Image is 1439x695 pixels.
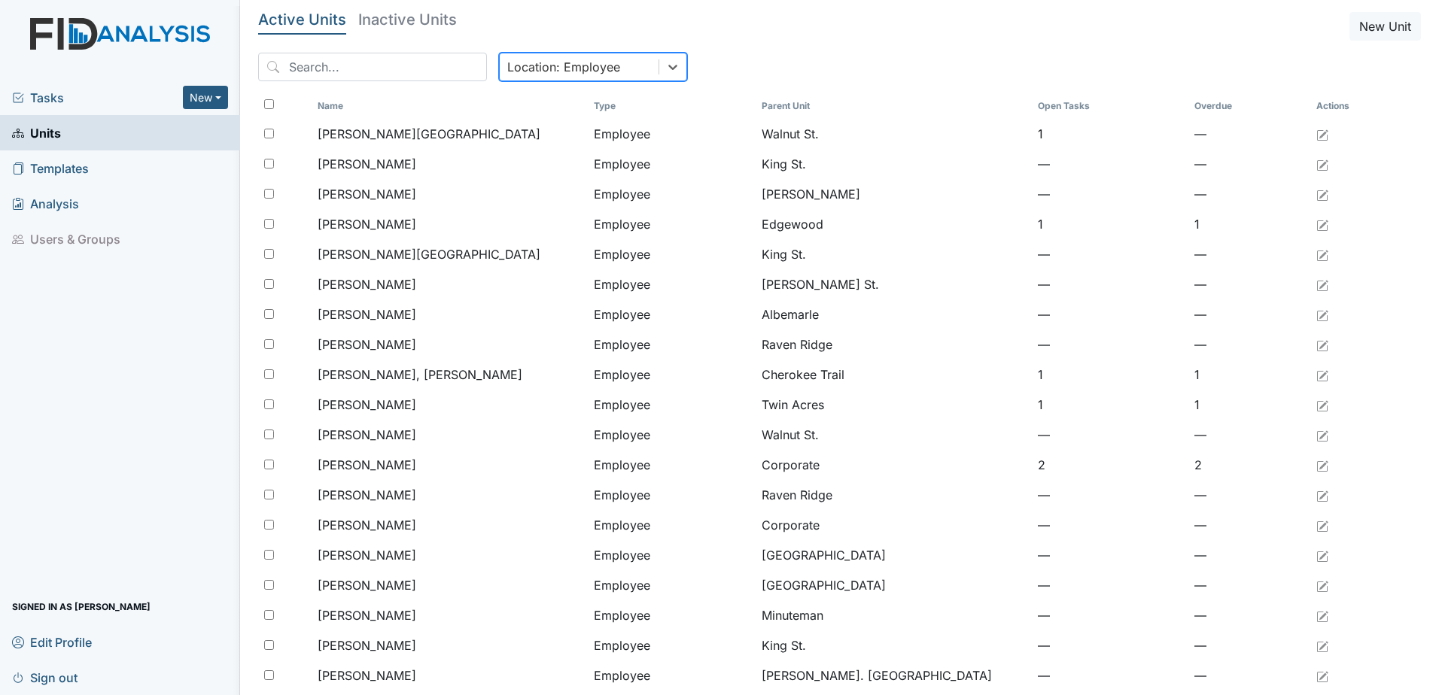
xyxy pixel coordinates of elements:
h5: Active Units [258,12,346,27]
a: Edit [1316,426,1328,444]
td: — [1032,239,1188,269]
td: King St. [756,239,1032,269]
td: Employee [588,239,756,269]
a: Edit [1316,666,1328,684]
td: [GEOGRAPHIC_DATA] [756,570,1032,600]
td: — [1188,570,1310,600]
span: [PERSON_NAME], [PERSON_NAME] [318,366,522,384]
td: Employee [588,299,756,329]
span: [PERSON_NAME] [318,185,416,203]
td: Edgewood [756,209,1032,239]
a: Edit [1316,366,1328,384]
td: — [1032,179,1188,209]
span: [PERSON_NAME] [318,576,416,594]
span: Signed in as [PERSON_NAME] [12,595,151,618]
td: — [1188,630,1310,660]
td: — [1188,660,1310,690]
td: Employee [588,149,756,179]
span: [PERSON_NAME] [318,606,416,624]
td: Employee [588,570,756,600]
span: [PERSON_NAME] [318,636,416,654]
td: 2 [1032,450,1188,480]
td: Employee [588,329,756,360]
a: Edit [1316,486,1328,504]
td: — [1188,179,1310,209]
td: — [1188,119,1310,149]
span: [PERSON_NAME] [318,215,416,233]
td: Employee [588,420,756,450]
span: [PERSON_NAME] [318,275,416,293]
td: Corporate [756,450,1032,480]
span: [PERSON_NAME] [318,666,416,684]
td: Employee [588,540,756,570]
td: — [1032,480,1188,510]
span: [PERSON_NAME][GEOGRAPHIC_DATA] [318,125,540,143]
th: Toggle SortBy [1188,93,1310,119]
td: King St. [756,630,1032,660]
td: — [1032,329,1188,360]
td: — [1032,149,1188,179]
span: [PERSON_NAME][GEOGRAPHIC_DATA] [318,245,540,263]
div: Location: Employee [507,58,620,76]
input: Search... [258,53,487,81]
a: Edit [1316,215,1328,233]
button: New Unit [1349,12,1421,41]
a: Tasks [12,89,183,107]
td: Cherokee Trail [756,360,1032,390]
span: Units [12,121,61,144]
td: 1 [1032,119,1188,149]
td: — [1188,239,1310,269]
td: Employee [588,600,756,630]
td: 2 [1188,450,1310,480]
span: [PERSON_NAME] [318,456,416,474]
a: Edit [1316,245,1328,263]
td: — [1188,420,1310,450]
a: Edit [1316,335,1328,354]
td: Employee [588,510,756,540]
td: Albemarle [756,299,1032,329]
input: Toggle All Rows Selected [264,99,274,109]
td: — [1032,540,1188,570]
span: Sign out [12,666,78,689]
td: — [1188,299,1310,329]
td: Employee [588,480,756,510]
td: — [1032,630,1188,660]
td: — [1188,600,1310,630]
td: — [1188,540,1310,570]
span: [PERSON_NAME] [318,486,416,504]
td: Employee [588,360,756,390]
span: [PERSON_NAME] [318,426,416,444]
button: New [183,86,228,109]
td: Employee [588,450,756,480]
span: Analysis [12,192,79,215]
a: Edit [1316,185,1328,203]
td: Corporate [756,510,1032,540]
td: [PERSON_NAME] St. [756,269,1032,299]
span: [PERSON_NAME] [318,305,416,323]
td: — [1188,269,1310,299]
td: — [1032,510,1188,540]
td: 1 [1188,360,1310,390]
td: [PERSON_NAME] [756,179,1032,209]
td: — [1032,299,1188,329]
td: Employee [588,119,756,149]
td: King St. [756,149,1032,179]
td: Raven Ridge [756,329,1032,360]
td: — [1032,269,1188,299]
td: 1 [1188,209,1310,239]
th: Toggle SortBy [312,93,588,119]
td: 1 [1188,390,1310,420]
a: Edit [1316,275,1328,293]
a: Edit [1316,456,1328,474]
td: 1 [1032,360,1188,390]
a: Edit [1316,606,1328,624]
a: Edit [1316,396,1328,414]
td: [PERSON_NAME]. [GEOGRAPHIC_DATA] [756,660,1032,690]
a: Edit [1316,576,1328,594]
td: Twin Acres [756,390,1032,420]
h5: Inactive Units [358,12,457,27]
td: — [1188,480,1310,510]
td: Walnut St. [756,420,1032,450]
a: Edit [1316,516,1328,534]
